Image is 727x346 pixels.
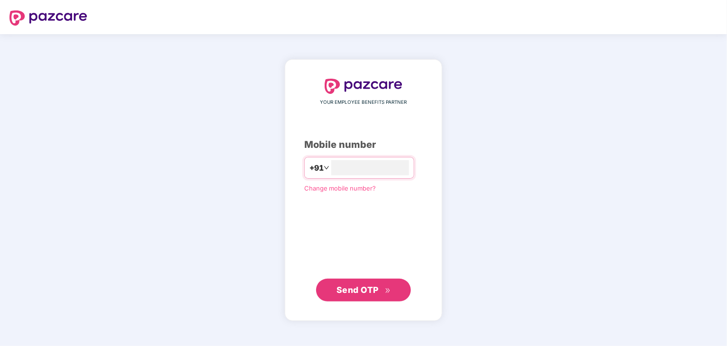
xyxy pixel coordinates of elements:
[9,10,87,26] img: logo
[304,184,376,192] a: Change mobile number?
[385,288,391,294] span: double-right
[325,79,402,94] img: logo
[324,165,329,171] span: down
[320,99,407,106] span: YOUR EMPLOYEE BENEFITS PARTNER
[309,162,324,174] span: +91
[316,279,411,301] button: Send OTPdouble-right
[336,285,379,295] span: Send OTP
[304,137,423,152] div: Mobile number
